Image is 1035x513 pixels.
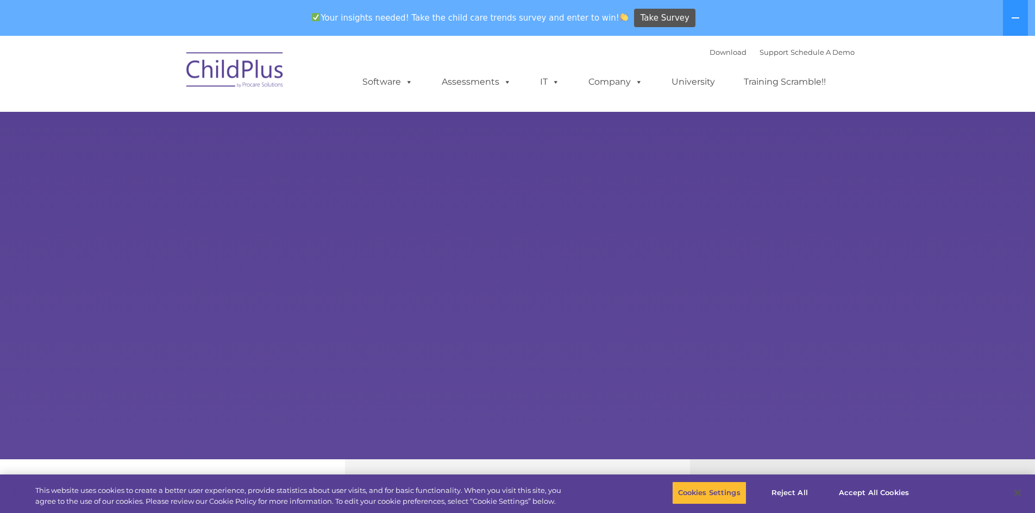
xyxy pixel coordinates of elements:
img: ChildPlus by Procare Solutions [181,45,290,99]
button: Close [1006,481,1030,505]
button: Accept All Cookies [833,482,915,504]
a: Take Survey [634,9,695,28]
a: Schedule A Demo [791,48,855,56]
span: Last name [151,72,184,80]
a: Download [710,48,747,56]
a: Support [760,48,788,56]
a: IT [529,71,570,93]
a: University [661,71,726,93]
span: Your insights needed! Take the child care trends survey and enter to win! [308,7,633,28]
button: Cookies Settings [672,482,747,504]
span: Take Survey [641,9,689,28]
button: Reject All [756,482,824,504]
a: Company [578,71,654,93]
img: 👏 [620,13,628,21]
span: Phone number [151,116,197,124]
font: | [710,48,855,56]
img: ✅ [312,13,320,21]
div: This website uses cookies to create a better user experience, provide statistics about user visit... [35,485,569,506]
a: Software [352,71,424,93]
a: Training Scramble!! [733,71,837,93]
a: Assessments [431,71,522,93]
